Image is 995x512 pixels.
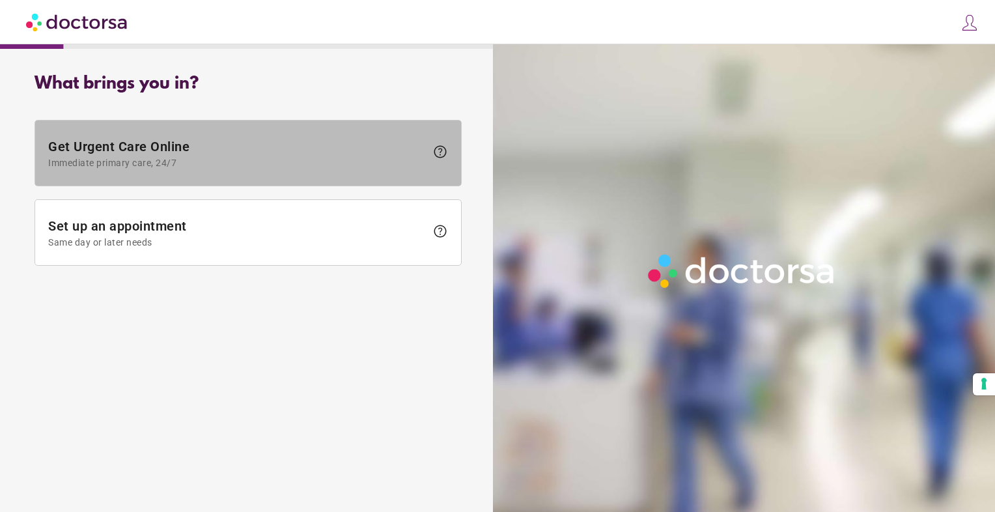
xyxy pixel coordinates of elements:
[643,249,842,293] img: Logo-Doctorsa-trans-White-partial-flat.png
[48,139,426,168] span: Get Urgent Care Online
[35,74,462,94] div: What brings you in?
[48,218,426,248] span: Set up an appointment
[973,373,995,395] button: Your consent preferences for tracking technologies
[48,237,426,248] span: Same day or later needs
[432,223,448,239] span: help
[432,144,448,160] span: help
[48,158,426,168] span: Immediate primary care, 24/7
[960,14,979,32] img: icons8-customer-100.png
[26,7,129,36] img: Doctorsa.com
